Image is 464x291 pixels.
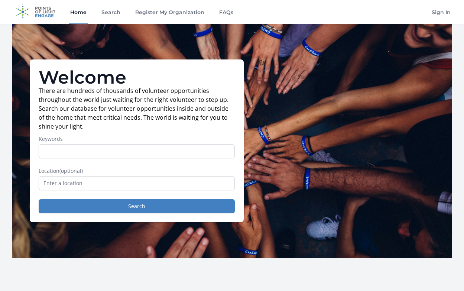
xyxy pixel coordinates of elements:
p: There are hundreds of thousands of volunteer opportunities throughout the world just waiting for ... [39,86,235,131]
label: Keywords [39,135,235,143]
span: (optional) [59,167,83,174]
h1: Welcome [39,68,235,86]
label: Location [39,167,235,175]
button: Search [39,199,235,213]
input: Enter a location [39,176,235,190]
